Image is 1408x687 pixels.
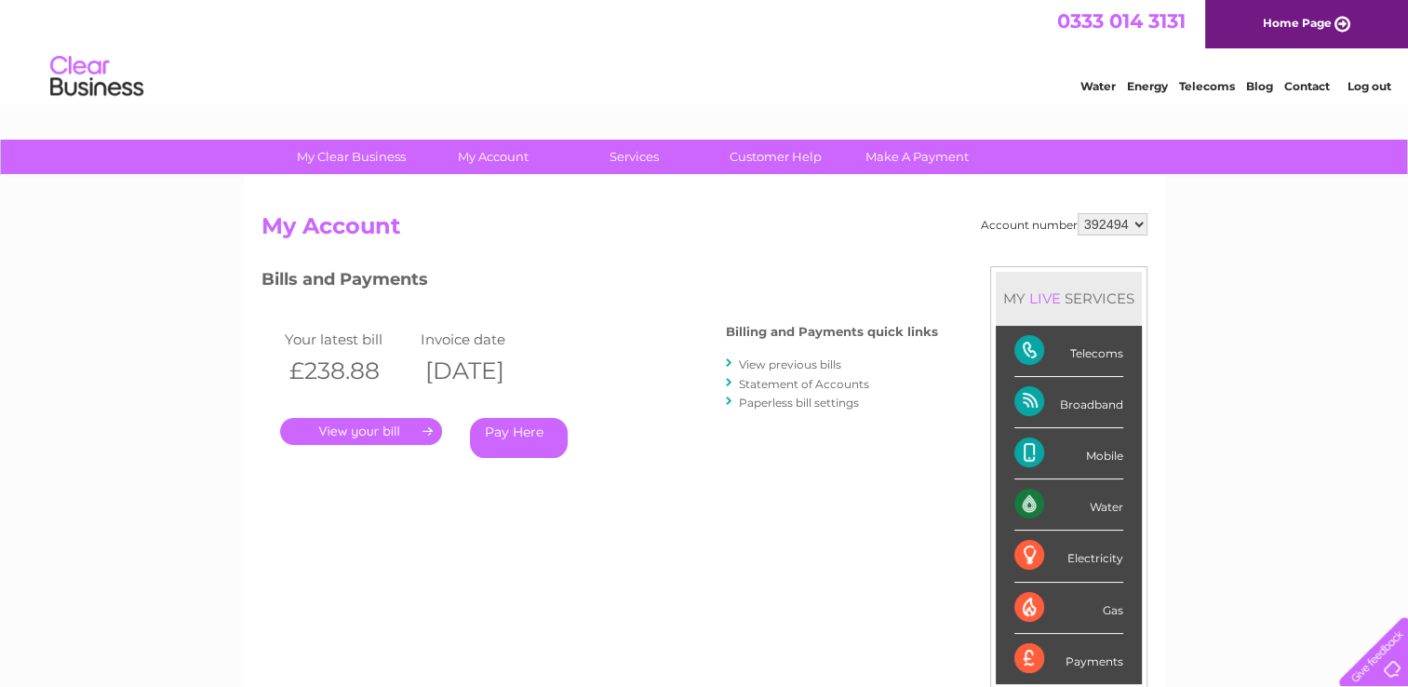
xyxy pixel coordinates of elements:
[739,357,841,371] a: View previous bills
[470,418,568,458] a: Pay Here
[1246,79,1273,93] a: Blog
[1057,9,1186,33] a: 0333 014 3131
[1284,79,1330,93] a: Contact
[1014,479,1123,531] div: Water
[265,10,1145,90] div: Clear Business is a trading name of Verastar Limited (registered in [GEOGRAPHIC_DATA] No. 3667643...
[1127,79,1168,93] a: Energy
[1026,290,1065,307] div: LIVE
[699,140,852,174] a: Customer Help
[1179,79,1235,93] a: Telecoms
[280,418,442,445] a: .
[261,266,938,299] h3: Bills and Payments
[739,377,869,391] a: Statement of Accounts
[416,140,570,174] a: My Account
[981,213,1147,236] div: Account number
[416,327,552,352] td: Invoice date
[1347,79,1390,93] a: Log out
[1014,583,1123,634] div: Gas
[1014,377,1123,428] div: Broadband
[1014,531,1123,582] div: Electricity
[557,140,711,174] a: Services
[996,272,1142,325] div: MY SERVICES
[416,352,552,390] th: [DATE]
[739,396,859,410] a: Paperless bill settings
[840,140,994,174] a: Make A Payment
[280,327,416,352] td: Your latest bill
[1080,79,1116,93] a: Water
[1014,634,1123,684] div: Payments
[726,325,938,339] h4: Billing and Payments quick links
[261,213,1147,249] h2: My Account
[280,352,416,390] th: £238.88
[275,140,428,174] a: My Clear Business
[1014,326,1123,377] div: Telecoms
[49,48,144,105] img: logo.png
[1014,428,1123,479] div: Mobile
